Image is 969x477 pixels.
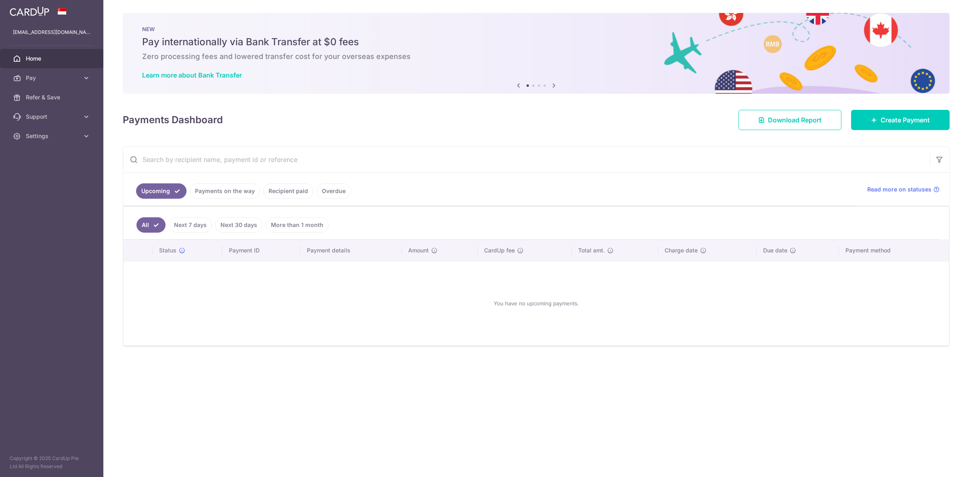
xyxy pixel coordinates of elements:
a: Learn more about Bank Transfer [142,71,242,79]
span: Status [159,246,176,254]
a: Upcoming [136,183,187,199]
span: Charge date [665,246,698,254]
span: Settings [26,132,79,140]
a: Next 7 days [169,217,212,233]
input: Search by recipient name, payment id or reference [123,147,930,172]
a: Next 30 days [215,217,262,233]
a: Read more on statuses [867,185,940,193]
span: Total amt. [578,246,605,254]
p: [EMAIL_ADDRESS][DOMAIN_NAME] [13,28,90,36]
span: Read more on statuses [867,185,931,193]
span: CardUp fee [484,246,515,254]
span: Refer & Save [26,93,79,101]
a: All [136,217,166,233]
p: NEW [142,26,930,32]
a: Recipient paid [263,183,313,199]
th: Payment method [839,240,949,261]
th: Payment details [300,240,402,261]
span: Support [26,113,79,121]
a: Create Payment [851,110,950,130]
th: Payment ID [222,240,300,261]
a: Overdue [317,183,351,199]
span: Amount [408,246,429,254]
h6: Zero processing fees and lowered transfer cost for your overseas expenses [142,52,930,61]
a: Payments on the way [190,183,260,199]
img: Bank transfer banner [123,13,950,94]
span: Download Report [768,115,822,125]
h4: Payments Dashboard [123,113,223,127]
span: Create Payment [881,115,930,125]
a: More than 1 month [266,217,329,233]
h5: Pay internationally via Bank Transfer at $0 fees [142,36,930,48]
div: You have no upcoming payments. [133,268,939,339]
span: Pay [26,74,79,82]
span: Due date [763,246,787,254]
span: Home [26,55,79,63]
a: Download Report [738,110,841,130]
img: CardUp [10,6,49,16]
